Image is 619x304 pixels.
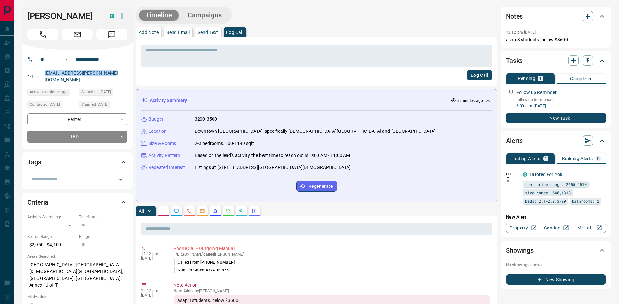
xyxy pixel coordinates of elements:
[62,55,70,63] button: Open
[226,208,231,214] svg: Requests
[139,10,179,21] button: Timeline
[506,30,536,35] p: 12:12 pm [DATE]
[139,209,144,213] p: All
[198,30,218,35] p: Send Text
[174,252,490,256] p: [PERSON_NAME] called [PERSON_NAME]
[506,214,606,221] p: New Alert:
[166,30,190,35] p: Send Email
[516,89,557,96] p: Follow up Reminder
[148,164,185,171] p: Repeated Interest
[141,256,164,261] p: [DATE]
[161,208,166,214] svg: Notes
[545,156,547,161] p: 1
[139,30,159,35] p: Add Note
[30,89,68,95] span: Active < a minute ago
[195,116,217,123] p: 3200-3500
[506,133,606,148] div: Alerts
[27,254,127,259] p: Areas Searched:
[181,10,228,21] button: Campaigns
[27,131,127,143] div: TBD
[174,259,235,265] p: Called From:
[27,259,127,291] p: [GEOGRAPHIC_DATA], [GEOGRAPHIC_DATA], [DEMOGRAPHIC_DATA][GEOGRAPHIC_DATA], [GEOGRAPHIC_DATA], [GE...
[27,234,76,240] p: Search Range:
[467,70,492,80] button: Log Call
[62,29,93,40] span: Email
[27,240,76,250] p: $2,950 - $4,100
[81,89,111,95] span: Signed up [DATE]
[525,198,566,204] span: beds: 2.1-2.9,3-99
[506,135,523,146] h2: Alerts
[252,208,257,214] svg: Agent Actions
[525,189,571,196] span: size range: 540,1318
[148,116,163,123] p: Budget
[174,267,229,273] p: Number Called:
[148,152,180,159] p: Activity Pattern
[506,242,606,258] div: Showings
[27,11,100,21] h1: [PERSON_NAME]
[27,214,76,220] p: Actively Searching:
[27,101,76,110] div: Fri May 30 2025
[27,29,58,40] span: Call
[506,113,606,123] button: New Task
[516,97,606,103] p: follow up from email.
[506,223,539,233] a: Property
[506,11,523,21] h2: Notes
[200,208,205,214] svg: Emails
[200,260,235,265] span: [PHONE_NUMBER]
[79,214,127,220] p: Timeframe:
[506,8,606,24] div: Notes
[174,289,490,293] p: Note Added by [PERSON_NAME]
[506,36,606,43] p: asap 3 students. below $3600.
[195,164,351,171] p: Listings at [STREET_ADDRESS][GEOGRAPHIC_DATA][DEMOGRAPHIC_DATA]
[525,181,587,187] span: rent price range: 2655,4510
[539,223,573,233] a: Condos
[148,128,167,135] p: Location
[96,29,127,40] span: Message
[79,234,127,240] p: Budget:
[174,245,490,252] p: Phone Call - Outgoing Manual
[597,156,600,161] p: 0
[213,208,218,214] svg: Listing Alerts
[539,76,542,81] p: 1
[296,181,337,192] button: Regenerate
[457,98,483,104] p: 6 minutes ago
[506,55,522,66] h2: Tasks
[141,288,164,293] p: 12:12 pm
[226,30,243,35] p: Log Call
[141,252,164,256] p: 12:12 pm
[512,156,541,161] p: Listing Alerts
[518,76,535,81] p: Pending
[506,177,510,182] svg: Push Notification Only
[529,172,562,177] a: Tailored For You
[81,101,108,108] span: Claimed [DATE]
[110,14,114,18] div: condos.ca
[27,197,48,208] h2: Criteria
[150,97,187,104] p: Activity Summary
[174,282,490,289] p: Note Action
[30,101,60,108] span: Contacted [DATE]
[506,245,534,256] h2: Showings
[195,152,350,159] p: Based on the lead's activity, the best time to reach out is: 9:00 AM - 11:00 AM
[148,140,176,147] p: Size & Rooms
[506,171,519,177] p: Off
[141,94,492,106] div: Activity Summary6 minutes ago
[27,89,76,98] div: Wed Aug 13 2025
[195,128,436,135] p: Downtown [GEOGRAPHIC_DATA], specifically [DEMOGRAPHIC_DATA][GEOGRAPHIC_DATA] and [GEOGRAPHIC_DATA]
[523,172,527,177] div: condos.ca
[79,101,127,110] div: Thu May 29 2025
[187,208,192,214] svg: Calls
[506,262,606,268] p: No showings booked
[45,70,118,82] a: [EMAIL_ADDRESS][PERSON_NAME][DOMAIN_NAME]
[239,208,244,214] svg: Opportunities
[27,113,127,125] div: Renter
[195,140,254,147] p: 2-3 bedrooms, 600-1199 sqft
[174,208,179,214] svg: Lead Browsing Activity
[36,74,40,79] svg: Email Verified
[141,293,164,297] p: [DATE]
[206,268,229,272] span: 4374109875
[516,103,606,109] p: 6:00 a.m. [DATE]
[27,195,127,210] div: Criteria
[506,274,606,285] button: New Showing
[573,223,606,233] a: Mr.Loft
[27,294,127,300] p: Motivation:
